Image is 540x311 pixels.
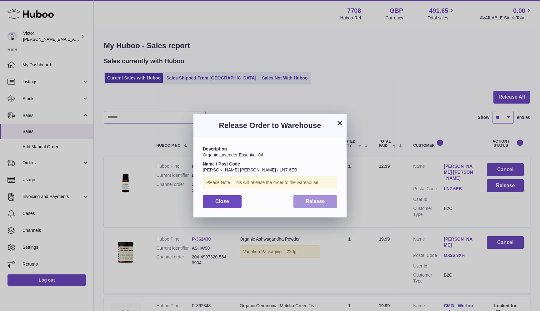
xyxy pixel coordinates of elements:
strong: Name / Post Code [203,161,240,166]
button: Close [203,195,242,208]
div: Please Note : This will release the order to the warehouse [203,176,337,189]
strong: Description [203,146,227,151]
span: [PERSON_NAME] [PERSON_NAME] / LN7 6EB [203,167,297,172]
span: Release [306,199,325,204]
span: Close [215,199,229,204]
span: Organic Lavender Essential Oil [203,152,263,157]
button: Release [293,195,337,208]
button: × [336,119,343,127]
h3: Release Order to Warehouse [203,120,337,130]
